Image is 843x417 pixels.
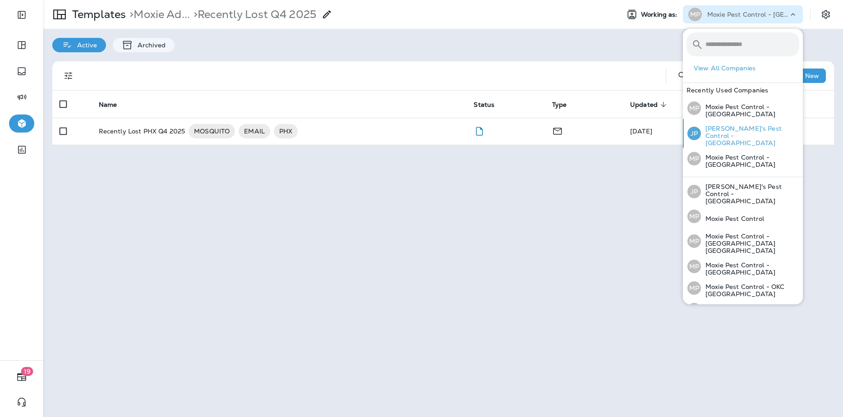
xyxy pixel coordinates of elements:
div: PHX [274,124,298,138]
span: Status [474,101,506,109]
div: MP [688,8,702,21]
span: Email [552,126,563,134]
span: PHX [274,127,298,136]
p: [PERSON_NAME]'s Pest Control - [GEOGRAPHIC_DATA] [701,125,799,147]
button: Filters [60,67,78,85]
button: MPMoxie Pest Control [683,206,803,227]
button: MPMoxie Pest Control - [GEOGRAPHIC_DATA] [683,256,803,277]
button: JP[PERSON_NAME]'s Pest Control - [GEOGRAPHIC_DATA] [683,119,803,148]
div: EMAIL [239,124,270,138]
span: Name [99,101,129,109]
button: MPMoxie Pest Control - OKC [GEOGRAPHIC_DATA] [683,277,803,299]
p: Templates [69,8,126,21]
p: Recently Lost Q4 2025 [190,8,316,21]
p: Active [73,41,97,49]
p: [PERSON_NAME]'s Pest Control - [GEOGRAPHIC_DATA] [701,183,799,205]
button: 19 [9,368,34,386]
div: MP [687,303,701,316]
button: Settings [818,6,834,23]
div: MP [687,234,701,248]
p: Archived [133,41,166,49]
p: Moxie Pest Control - [GEOGRAPHIC_DATA] [701,154,799,168]
p: Moxie Advisors [126,8,190,21]
span: Status [474,101,494,109]
button: View All Companies [690,61,803,75]
button: MPMoxie Pest Control - [GEOGRAPHIC_DATA] [683,148,803,170]
span: Working as: [641,11,679,18]
div: Recently Used Companies [683,83,803,97]
button: Expand Sidebar [9,6,34,24]
div: JP [687,127,701,140]
p: Moxie Pest Control - [GEOGRAPHIC_DATA] [GEOGRAPHIC_DATA] [701,233,799,254]
span: Type [552,101,567,109]
span: Draft [474,126,485,134]
button: JP[PERSON_NAME]'s Pest Control - [GEOGRAPHIC_DATA] [683,177,803,206]
span: Updated [630,101,658,109]
span: MOSQUITO [189,127,235,136]
button: Search Templates [673,67,691,85]
div: MP [687,210,701,223]
span: Shannon Davis [630,127,652,135]
div: JP [687,185,701,198]
p: Moxie Pest Control - [GEOGRAPHIC_DATA] [701,103,799,118]
span: 19 [21,367,33,376]
p: New [805,72,819,79]
span: EMAIL [239,127,270,136]
p: Moxie Pest Control - OKC [GEOGRAPHIC_DATA] [701,283,799,298]
div: MP [687,260,701,273]
span: Name [99,101,117,109]
button: MPMoxie Pest Control - [GEOGRAPHIC_DATA] [683,97,803,119]
p: Moxie Pest Control - [GEOGRAPHIC_DATA] [707,11,788,18]
span: Updated [630,101,669,109]
button: MPMoxie Pest Control - [GEOGRAPHIC_DATA] [GEOGRAPHIC_DATA] [683,227,803,256]
div: MOSQUITO [189,124,235,138]
div: MP [687,152,701,165]
p: Moxie Pest Control - [GEOGRAPHIC_DATA] [701,261,799,276]
div: MP [687,281,701,295]
div: MP [687,101,701,115]
p: Moxie Pest Control [701,215,765,222]
span: Type [552,101,579,109]
button: MPMoxie Pest Control - [GEOGRAPHIC_DATA] [683,299,803,321]
p: Recently Lost PHX Q4 2025 [99,124,185,138]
